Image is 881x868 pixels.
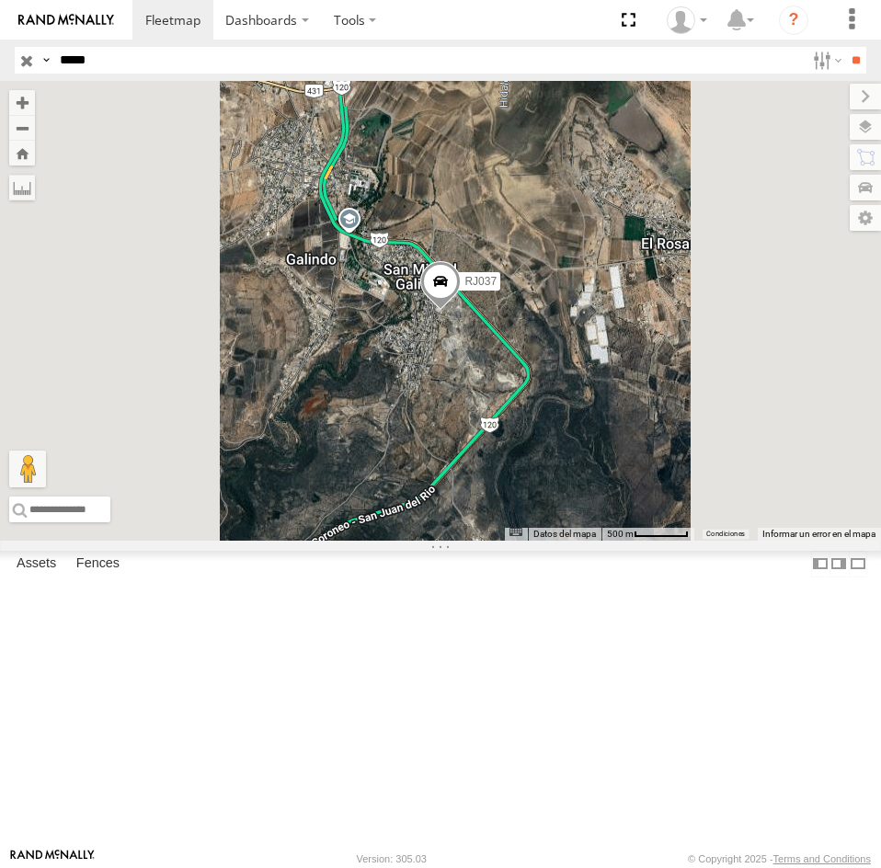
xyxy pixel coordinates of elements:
[779,6,808,35] i: ?
[9,90,35,115] button: Zoom in
[9,141,35,166] button: Zoom Home
[39,47,53,74] label: Search Query
[607,529,634,539] span: 500 m
[9,115,35,141] button: Zoom out
[7,551,65,577] label: Assets
[706,531,745,538] a: Condiciones
[850,205,881,231] label: Map Settings
[660,6,714,34] div: Juan Natividad
[806,47,845,74] label: Search Filter Options
[762,529,875,539] a: Informar un error en el mapa
[357,853,427,864] div: Version: 305.03
[9,451,46,487] button: Arrastra el hombrecito naranja al mapa para abrir Street View
[849,551,867,577] label: Hide Summary Table
[509,528,522,536] button: Combinaciones de teclas
[773,853,871,864] a: Terms and Conditions
[9,175,35,200] label: Measure
[601,528,694,541] button: Escala del mapa: 500 m por 56 píxeles
[10,850,95,868] a: Visit our Website
[18,14,114,27] img: rand-logo.svg
[533,528,596,541] button: Datos del mapa
[464,275,497,288] span: RJ037
[67,551,129,577] label: Fences
[811,551,830,577] label: Dock Summary Table to the Left
[688,853,871,864] div: © Copyright 2025 -
[830,551,848,577] label: Dock Summary Table to the Right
